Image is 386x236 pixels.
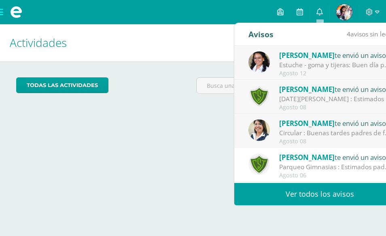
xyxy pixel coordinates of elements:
[279,51,335,60] span: [PERSON_NAME]
[248,153,270,175] img: c7e4502288b633c389763cda5c4117dc.png
[279,85,335,94] span: [PERSON_NAME]
[347,30,350,38] span: 4
[248,51,270,73] img: 95d3d8525bae527393233dcea497dce3.png
[197,78,369,94] input: Busca una actividad próxima aquí...
[279,153,335,162] span: [PERSON_NAME]
[279,119,335,128] span: [PERSON_NAME]
[248,85,270,107] img: c7e4502288b633c389763cda5c4117dc.png
[16,77,108,93] a: todas las Actividades
[248,119,270,141] img: 29578819cb2ba5f8bf5c996944a7f56e.png
[10,24,376,61] h1: Actividades
[248,23,274,45] div: Avisos
[336,4,352,20] img: 0321528fdb858f2774fb71bada63fc7e.png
